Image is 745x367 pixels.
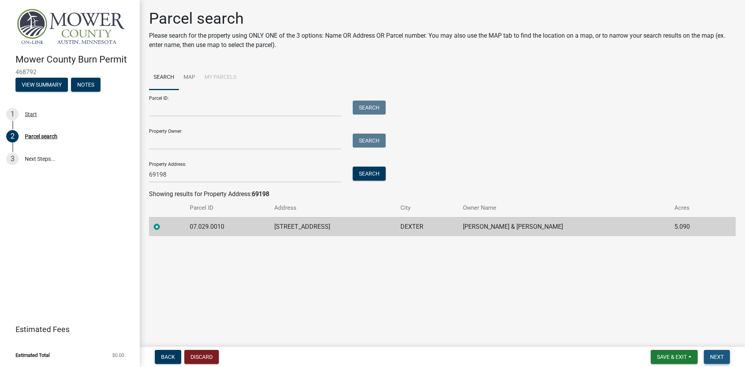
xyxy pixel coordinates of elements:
[149,65,179,90] a: Search
[458,199,670,217] th: Owner Name
[16,54,133,65] h4: Mower County Burn Permit
[25,134,57,139] div: Parcel search
[6,108,19,120] div: 1
[396,199,458,217] th: City
[149,190,736,199] div: Showing results for Property Address:
[185,199,270,217] th: Parcel ID
[16,82,68,88] wm-modal-confirm: Summary
[670,199,718,217] th: Acres
[710,354,724,360] span: Next
[184,350,219,364] button: Discard
[657,354,687,360] span: Save & Exit
[6,322,127,337] a: Estimated Fees
[6,153,19,165] div: 3
[252,190,269,198] strong: 69198
[458,217,670,236] td: [PERSON_NAME] & [PERSON_NAME]
[71,78,100,92] button: Notes
[270,217,396,236] td: [STREET_ADDRESS]
[25,111,37,117] div: Start
[670,217,718,236] td: 5.090
[704,350,730,364] button: Next
[353,167,386,181] button: Search
[16,78,68,92] button: View Summary
[6,130,19,143] div: 2
[155,350,181,364] button: Back
[161,354,175,360] span: Back
[270,199,396,217] th: Address
[112,353,124,358] span: $0.00
[353,134,386,148] button: Search
[16,353,50,358] span: Estimated Total
[149,9,736,28] h1: Parcel search
[71,82,100,88] wm-modal-confirm: Notes
[353,101,386,115] button: Search
[16,68,124,76] span: 468792
[185,217,270,236] td: 07.029.0010
[179,65,200,90] a: Map
[16,8,127,46] img: Mower County, Minnesota
[149,31,736,50] p: Please search for the property using ONLY ONE of the 3 options: Name OR Address OR Parcel number....
[396,217,458,236] td: DEXTER
[651,350,698,364] button: Save & Exit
